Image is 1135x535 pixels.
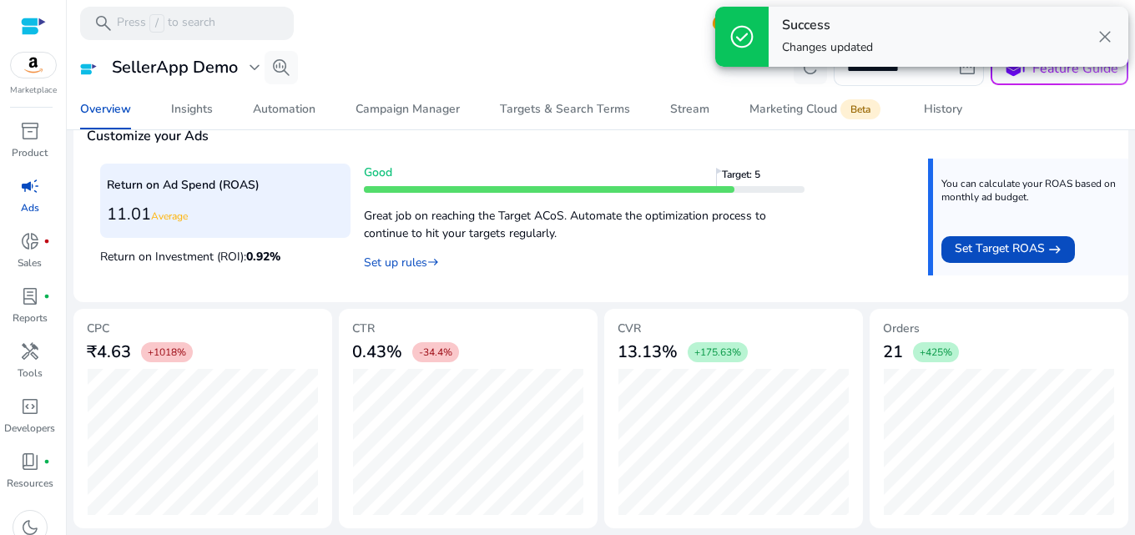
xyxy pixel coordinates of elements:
[20,452,40,472] span: book_4
[883,322,1115,336] h5: Orders
[10,84,57,97] p: Marketplace
[43,238,50,245] span: fiber_manual_record
[151,209,188,223] span: Average
[21,200,39,215] p: Ads
[4,421,55,436] p: Developers
[729,23,755,50] span: check_circle
[171,103,213,115] div: Insights
[18,366,43,381] p: Tools
[87,322,319,336] h5: CPC
[20,231,40,251] span: donut_small
[13,310,48,326] p: Reports
[924,103,962,115] div: History
[80,103,131,115] div: Overview
[117,14,215,33] p: Press to search
[12,145,48,160] p: Product
[1095,27,1115,47] span: close
[941,177,1116,204] p: You can calculate your ROAS based on monthly ad budget.
[20,121,40,141] span: inventory_2
[148,346,186,359] span: +1018%
[43,458,50,465] span: fiber_manual_record
[1001,56,1026,80] span: school
[18,255,42,270] p: Sales
[7,476,53,491] p: Resources
[920,346,952,359] span: +425%
[20,341,40,361] span: handyman
[87,342,131,362] h3: ₹4.63
[112,58,238,78] h3: SellerApp Demo
[20,176,40,196] span: campaign
[782,39,873,56] p: Changes updated
[20,286,40,306] span: lab_profile
[100,244,351,265] p: Return on Investment (ROI):
[107,176,344,194] p: Return on Ad Spend (ROAS)
[87,129,209,144] h4: Customize your Ads
[20,396,40,416] span: code_blocks
[11,53,56,78] img: amazon.svg
[955,240,1045,260] span: Set Target ROAS
[93,13,113,33] span: search
[149,14,164,33] span: /
[782,18,873,33] h4: Success
[43,293,50,300] span: fiber_manual_record
[1048,240,1062,260] mat-icon: east
[107,204,344,225] h3: 11.01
